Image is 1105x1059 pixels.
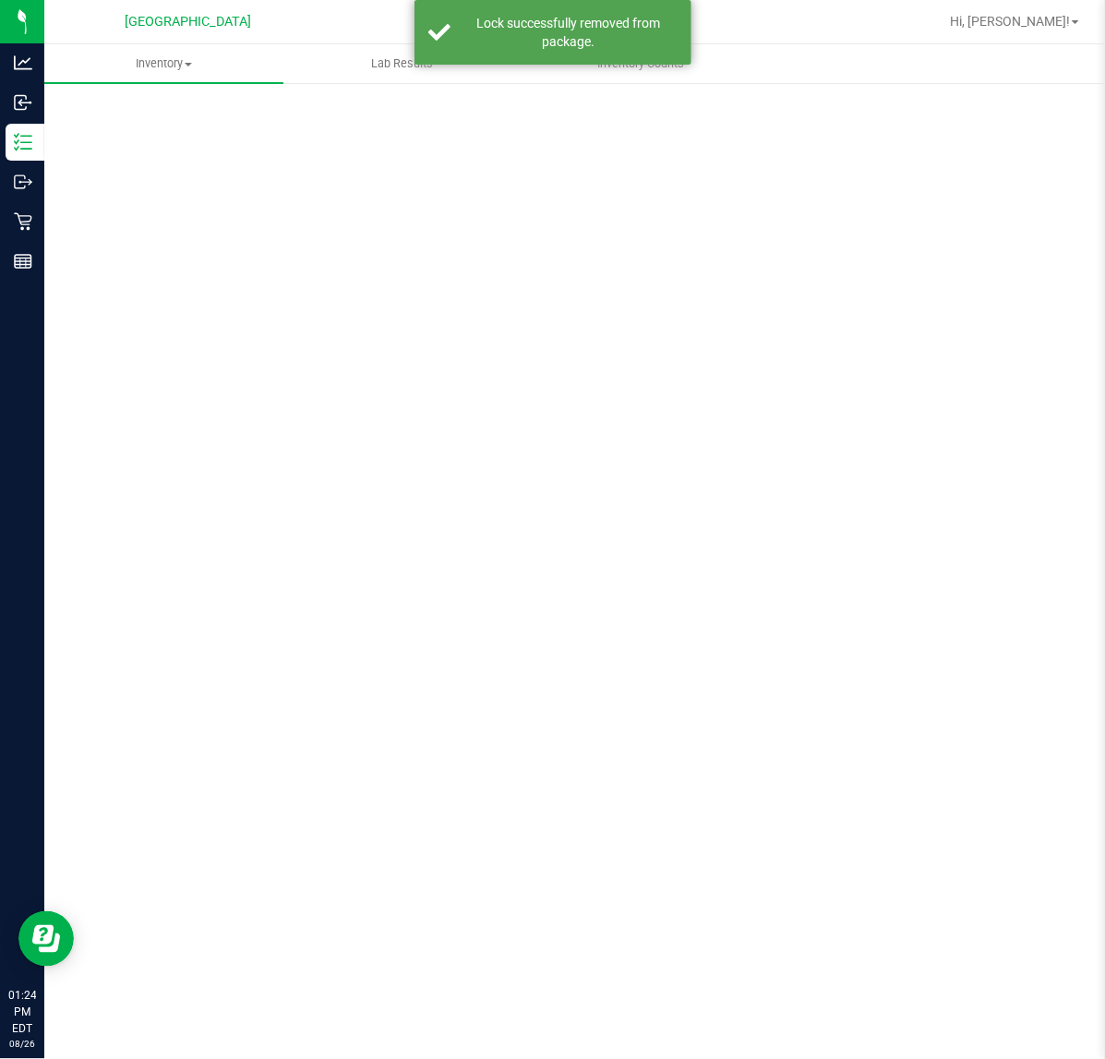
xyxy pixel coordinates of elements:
inline-svg: Inventory [14,133,32,151]
span: [GEOGRAPHIC_DATA] [126,14,252,30]
inline-svg: Analytics [14,54,32,72]
a: Inventory [44,44,283,83]
inline-svg: Inbound [14,93,32,112]
p: 01:24 PM EDT [8,987,36,1037]
span: Hi, [PERSON_NAME]! [950,14,1070,29]
span: Lab Results [346,55,458,72]
inline-svg: Retail [14,212,32,231]
p: 08/26 [8,1037,36,1051]
a: Lab Results [283,44,522,83]
span: Inventory [44,55,283,72]
inline-svg: Reports [14,252,32,271]
div: Lock successfully removed from package. [461,14,678,51]
iframe: Resource center [18,911,74,967]
inline-svg: Outbound [14,173,32,191]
